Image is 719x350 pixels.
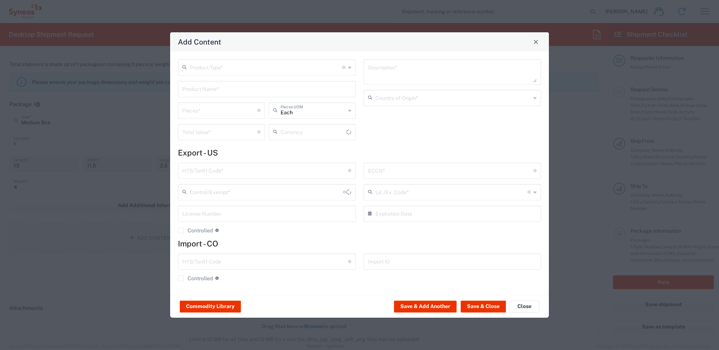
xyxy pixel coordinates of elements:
[394,301,457,313] button: Save & Add Another
[178,36,221,47] h4: Add Content
[178,275,213,281] label: Controlled
[531,37,541,47] button: Close
[178,148,541,157] h4: Export - US
[180,301,241,313] button: Commodity Library
[178,239,541,248] h4: Import - CO
[461,301,506,313] button: Save & Close
[178,228,213,233] label: Controlled
[510,301,539,313] button: Close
